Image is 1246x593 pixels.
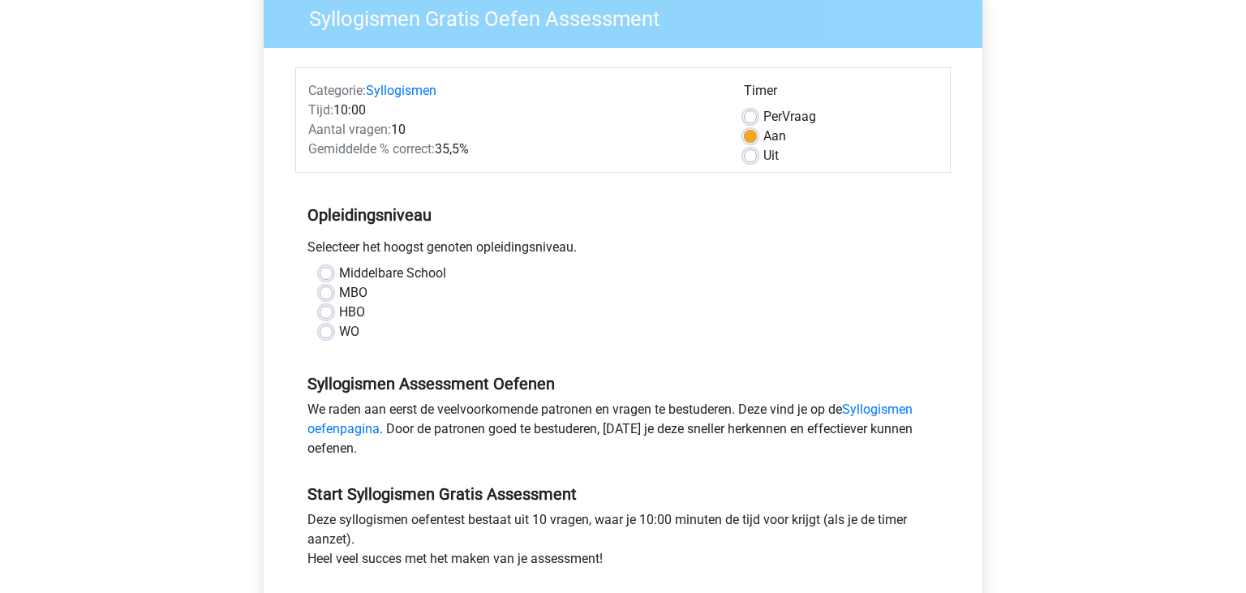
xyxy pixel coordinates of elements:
[763,146,779,165] label: Uit
[339,283,367,303] label: MBO
[296,120,732,140] div: 10
[295,510,951,575] div: Deze syllogismen oefentest bestaat uit 10 vragen, waar je 10:00 minuten de tijd voor krijgt (als ...
[763,127,786,146] label: Aan
[339,303,365,322] label: HBO
[339,322,359,342] label: WO
[295,238,951,264] div: Selecteer het hoogst genoten opleidingsniveau.
[308,122,391,137] span: Aantal vragen:
[307,374,939,393] h5: Syllogismen Assessment Oefenen
[308,83,366,98] span: Categorie:
[307,484,939,504] h5: Start Syllogismen Gratis Assessment
[308,141,435,157] span: Gemiddelde % correct:
[763,109,782,124] span: Per
[295,400,951,465] div: We raden aan eerst de veelvoorkomende patronen en vragen te bestuderen. Deze vind je op de . Door...
[366,83,436,98] a: Syllogismen
[763,107,816,127] label: Vraag
[308,102,333,118] span: Tijd:
[296,101,732,120] div: 10:00
[307,199,939,231] h5: Opleidingsniveau
[339,264,446,283] label: Middelbare School
[744,81,938,107] div: Timer
[296,140,732,159] div: 35,5%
